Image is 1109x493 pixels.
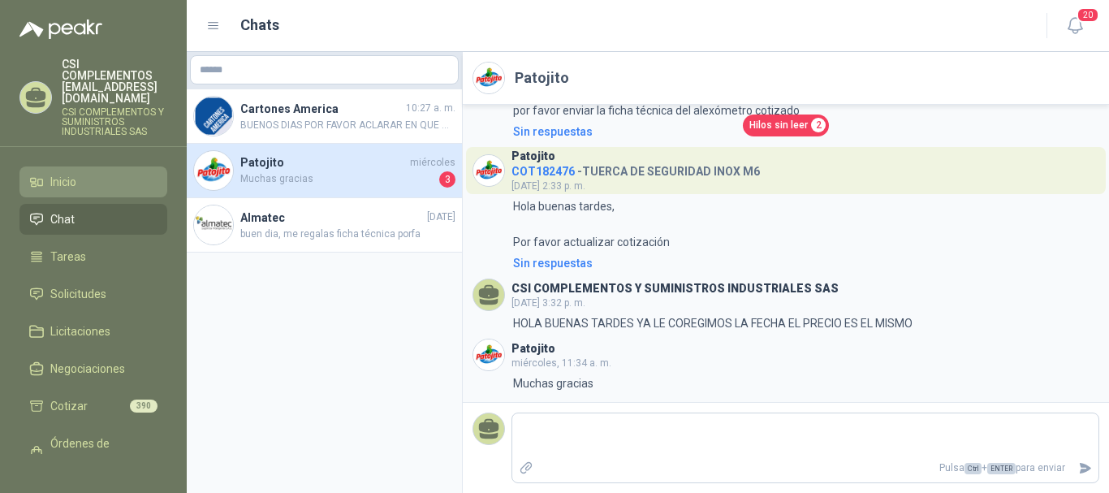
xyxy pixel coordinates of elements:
[50,360,125,378] span: Negociaciones
[240,227,455,242] span: buen dia, me regalas ficha técnica porfa
[19,166,167,197] a: Inicio
[987,463,1016,474] span: ENTER
[19,353,167,384] a: Negociaciones
[473,339,504,370] img: Company Logo
[410,155,455,171] span: miércoles
[19,241,167,272] a: Tareas
[513,314,913,332] p: HOLA BUENAS TARDES YA LE COREGIMOS LA FECHA EL PRECIO ES EL MISMO
[439,171,455,188] span: 3
[1072,454,1098,482] button: Enviar
[749,118,808,133] span: Hilos sin leer
[513,254,593,272] div: Sin respuestas
[511,161,760,176] h4: - TUERCA DE SEGURIDAD INOX M6
[240,118,455,133] span: BUENOS DIAS POR FAVOR ACLARAR EN QUE MATERIAL LO REQUIEREN, EL DIÁMETRO DEL NUMERO, LA TALLA DE L...
[50,322,110,340] span: Licitaciones
[19,279,167,309] a: Solicitudes
[62,58,167,104] p: CSI COMPLEMENTOS [EMAIL_ADDRESS][DOMAIN_NAME]
[513,102,800,119] p: por favor enviar la ficha técnica del alexómetro cotizado
[511,152,555,161] h3: Patojito
[513,197,670,251] p: Hola buenas tardes, Por favor actualizar cotización
[194,97,233,136] img: Company Logo
[512,454,540,482] label: Adjuntar archivos
[743,115,829,136] a: Hilos sin leer2
[511,284,839,293] h3: CSI COMPLEMENTOS Y SUMINISTROS INDUSTRIALES SAS
[62,107,167,136] p: CSI COMPLEMENTOS Y SUMINISTROS INDUSTRIALES SAS
[811,118,826,132] span: 2
[194,205,233,244] img: Company Logo
[510,254,1099,272] a: Sin respuestas
[187,198,462,253] a: Company LogoAlmatec[DATE]buen dia, me regalas ficha técnica porfa
[1077,7,1099,23] span: 20
[50,248,86,266] span: Tareas
[50,173,76,191] span: Inicio
[427,210,455,225] span: [DATE]
[513,374,593,392] p: Muchas gracias
[130,400,158,413] span: 390
[473,155,504,186] img: Company Logo
[19,204,167,235] a: Chat
[50,210,75,228] span: Chat
[511,180,585,192] span: [DATE] 2:33 p. m.
[511,357,611,369] span: miércoles, 11:34 a. m.
[240,171,436,188] span: Muchas gracias
[19,19,102,39] img: Logo peakr
[19,316,167,347] a: Licitaciones
[473,63,504,93] img: Company Logo
[964,463,982,474] span: Ctrl
[50,397,88,415] span: Cotizar
[19,391,167,422] a: Cotizar390
[187,89,462,144] a: Company LogoCartones America10:27 a. m.BUENOS DIAS POR FAVOR ACLARAR EN QUE MATERIAL LO REQUIEREN...
[240,209,424,227] h4: Almatec
[194,151,233,190] img: Company Logo
[406,101,455,116] span: 10:27 a. m.
[19,428,167,477] a: Órdenes de Compra
[50,435,152,470] span: Órdenes de Compra
[1060,11,1090,41] button: 20
[540,454,1072,482] p: Pulsa + para enviar
[511,344,555,353] h3: Patojito
[187,144,462,198] a: Company LogoPatojitomiércolesMuchas gracias3
[511,297,585,309] span: [DATE] 3:32 p. m.
[240,14,279,37] h1: Chats
[240,100,403,118] h4: Cartones America
[240,154,407,171] h4: Patojito
[515,67,569,89] h2: Patojito
[511,165,575,178] span: COT182476
[50,285,106,303] span: Solicitudes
